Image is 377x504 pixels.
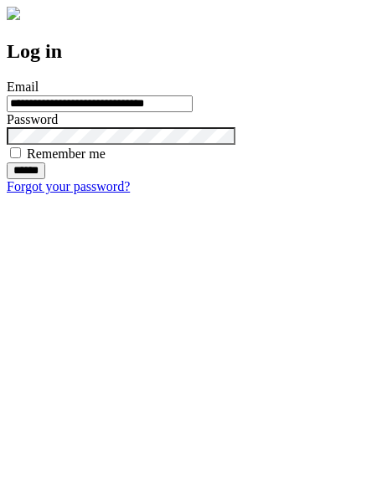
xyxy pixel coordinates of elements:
[7,179,130,193] a: Forgot your password?
[7,80,39,94] label: Email
[7,112,58,126] label: Password
[27,147,106,161] label: Remember me
[7,40,370,63] h2: Log in
[7,7,20,20] img: logo-4e3dc11c47720685a147b03b5a06dd966a58ff35d612b21f08c02c0306f2b779.png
